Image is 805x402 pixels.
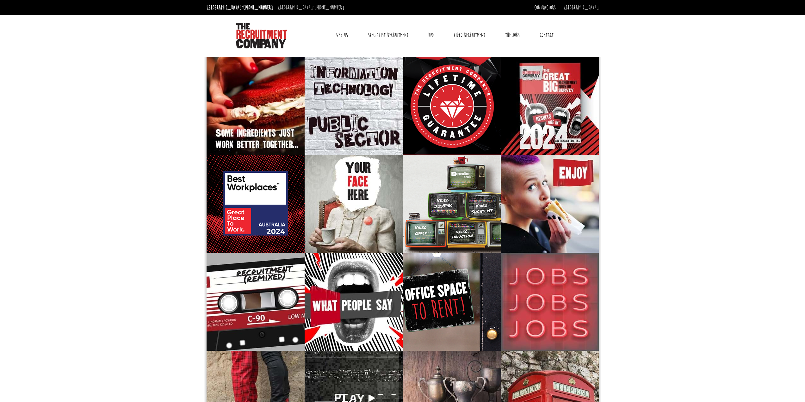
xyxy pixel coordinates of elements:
[363,27,413,43] a: Specialist Recruitment
[243,4,273,11] a: [PHONE_NUMBER]
[424,27,438,43] a: RPO
[276,3,346,13] li: [GEOGRAPHIC_DATA]:
[331,27,353,43] a: Why Us
[564,4,599,11] a: [GEOGRAPHIC_DATA]
[534,4,556,11] a: Contractors
[500,27,524,43] a: The Jobs
[314,4,344,11] a: [PHONE_NUMBER]
[205,3,275,13] li: [GEOGRAPHIC_DATA]:
[236,23,287,48] img: The Recruitment Company
[535,27,558,43] a: Contact
[449,27,490,43] a: Video Recruitment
